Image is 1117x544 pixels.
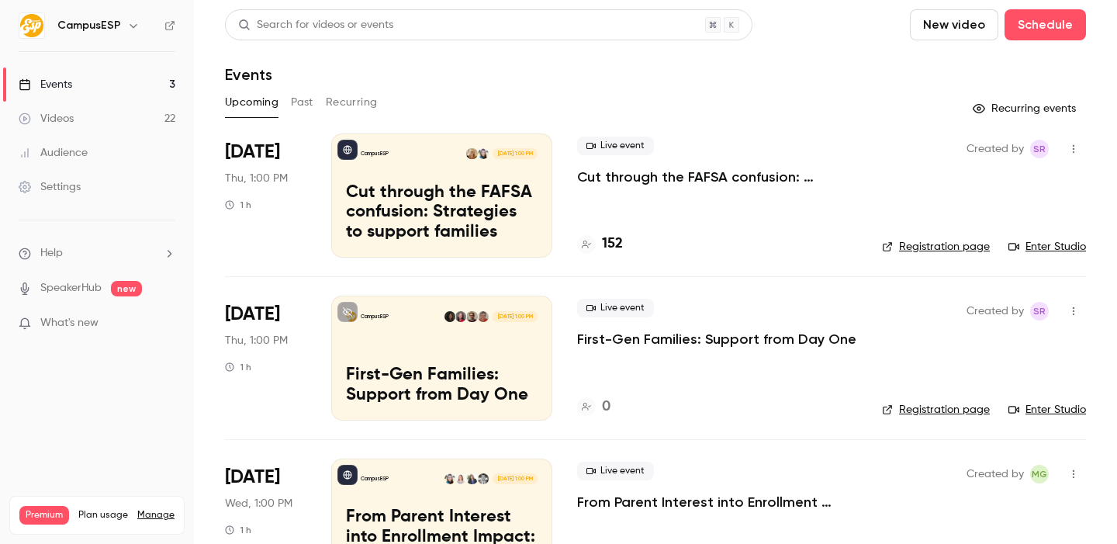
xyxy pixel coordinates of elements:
a: Enter Studio [1008,239,1086,255]
img: Dr. Carrie Vath [478,311,489,322]
div: Search for videos or events [238,17,393,33]
p: CampusESP [361,150,389,158]
div: Videos [19,111,74,126]
button: Schedule [1005,9,1086,40]
a: From Parent Interest into Enrollment Impact: Research & Lessons from the [GEOGRAPHIC_DATA][US_STATE] [577,493,857,511]
h6: CampusESP [57,18,121,33]
span: What's new [40,315,99,331]
span: Premium [19,506,69,525]
p: CampusESP [361,313,389,321]
h1: Events [225,65,272,84]
span: Created by [967,140,1024,158]
a: Manage [137,509,175,521]
img: Dave Hunt [478,473,489,484]
img: April Bush [466,473,477,484]
div: 1 h [225,361,251,373]
a: Cut through the FAFSA confusion: Strategies to support families [577,168,857,186]
p: First-Gen Families: Support from Day One [346,366,538,406]
div: 1 h [225,199,251,211]
img: Kelsey Nyman [455,311,466,322]
a: First-Gen Families: Support from Day OneCampusESPDr. Carrie VathKyle CashinKelsey NymanTawanna Br... [331,296,552,420]
span: MG [1032,465,1047,483]
img: Melissa Greiner [478,148,489,159]
h4: 152 [602,234,623,255]
a: First-Gen Families: Support from Day One [577,330,856,348]
img: CampusESP [19,13,44,38]
button: Recurring events [966,96,1086,121]
span: SR [1033,302,1046,321]
img: Melanie Muenzer [466,148,477,159]
div: Settings [19,179,81,195]
span: Wed, 1:00 PM [225,496,292,511]
span: [DATE] 1:00 PM [493,473,537,484]
span: Thu, 1:00 PM [225,333,288,348]
img: Melissa Greiner [444,473,455,484]
span: new [111,281,142,296]
div: Oct 16 Thu, 1:00 PM (America/New York) [225,133,306,258]
span: Plan usage [78,509,128,521]
span: Thu, 1:00 PM [225,171,288,186]
div: Nov 6 Thu, 1:00 PM (America/New York) [225,296,306,420]
p: Cut through the FAFSA confusion: Strategies to support families [346,183,538,243]
span: [DATE] [225,140,280,165]
a: Registration page [882,402,990,418]
button: Past [291,90,313,115]
button: Upcoming [225,90,278,115]
span: [DATE] [225,465,280,490]
img: Kyle Cashin [466,311,477,322]
div: Events [19,77,72,92]
span: Help [40,245,63,262]
span: SR [1033,140,1046,158]
button: New video [910,9,998,40]
img: Tawanna Brown [444,311,455,322]
iframe: Noticeable Trigger [157,317,175,331]
span: Live event [577,137,654,155]
a: 152 [577,234,623,255]
span: Created by [967,465,1024,483]
span: Melissa Greiner [1030,465,1049,483]
span: Live event [577,299,654,317]
span: Created by [967,302,1024,321]
p: CampusESP [361,475,389,483]
a: 0 [577,397,610,418]
a: Enter Studio [1008,402,1086,418]
span: Live event [577,462,654,480]
span: Stephanie Robinson [1030,302,1049,321]
div: 1 h [225,524,251,536]
span: [DATE] 1:00 PM [493,148,537,159]
h4: 0 [602,397,610,418]
img: Johanna Trovato [455,473,466,484]
div: Audience [19,145,88,161]
li: help-dropdown-opener [19,245,175,262]
a: Cut through the FAFSA confusion: Strategies to support familiesCampusESPMelissa GreinerMelanie Mu... [331,133,552,258]
button: Recurring [326,90,378,115]
span: [DATE] 1:00 PM [493,311,537,322]
a: Registration page [882,239,990,255]
span: [DATE] [225,302,280,327]
a: SpeakerHub [40,280,102,296]
span: Stephanie Robinson [1030,140,1049,158]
